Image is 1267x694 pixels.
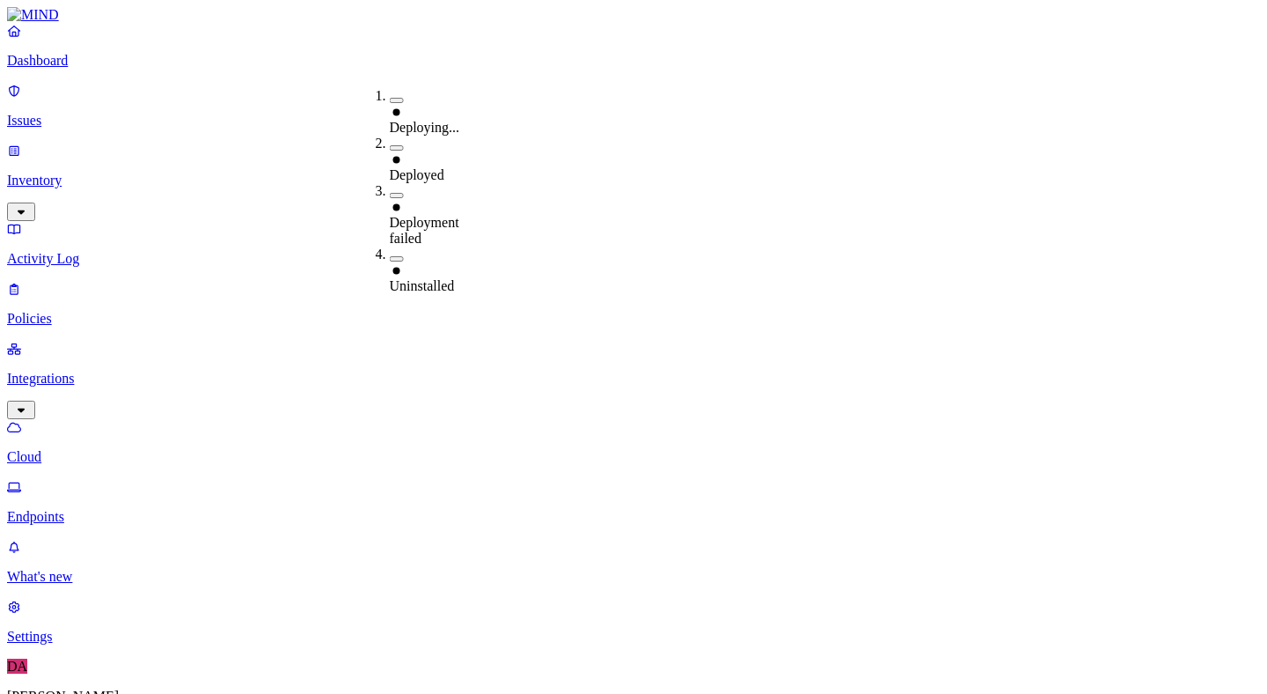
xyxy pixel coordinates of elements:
[7,371,1260,387] p: Integrations
[7,629,1260,645] p: Settings
[390,167,444,182] span: Deployed
[7,659,27,674] span: DA
[7,419,1260,465] a: Cloud
[390,215,459,246] span: Deployment failed
[7,7,59,23] img: MIND
[7,479,1260,525] a: Endpoints
[7,173,1260,188] p: Inventory
[7,539,1260,585] a: What's new
[7,143,1260,218] a: Inventory
[7,251,1260,267] p: Activity Log
[7,113,1260,129] p: Issues
[7,341,1260,417] a: Integrations
[7,221,1260,267] a: Activity Log
[7,599,1260,645] a: Settings
[390,120,460,135] span: Deploying...
[7,83,1260,129] a: Issues
[7,281,1260,327] a: Policies
[7,509,1260,525] p: Endpoints
[7,53,1260,69] p: Dashboard
[7,7,1260,23] a: MIND
[7,23,1260,69] a: Dashboard
[7,311,1260,327] p: Policies
[390,278,455,293] span: Uninstalled
[7,569,1260,585] p: What's new
[7,449,1260,465] p: Cloud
